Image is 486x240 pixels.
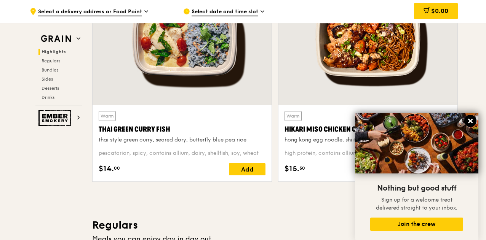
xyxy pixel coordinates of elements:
button: Close [464,115,476,127]
button: Join the crew [370,218,463,231]
img: Grain web logo [38,32,74,46]
span: Select a delivery address or Food Point [38,8,142,16]
div: pescatarian, spicy, contains allium, dairy, shellfish, soy, wheat [99,149,265,157]
div: Warm [99,111,116,121]
span: 50 [299,165,305,171]
div: high protein, contains allium, dairy, egg, soy, wheat [285,149,451,157]
img: DSC07876-Edit02-Large.jpeg [355,113,478,173]
span: 00 [114,165,120,171]
div: thai style green curry, seared dory, butterfly blue pea rice [99,136,265,144]
span: Sides [42,76,53,82]
span: $14. [99,163,114,175]
span: Nothing but good stuff [377,184,456,193]
h3: Regulars [92,218,458,232]
span: Bundles [42,67,58,73]
div: hong kong egg noodle, shiitake mushroom, roasted carrot [285,136,451,144]
span: $15. [285,163,299,175]
span: Select date and time slot [192,8,258,16]
div: Hikari Miso Chicken Chow Mein [285,124,451,135]
span: Desserts [42,86,59,91]
div: Thai Green Curry Fish [99,124,265,135]
img: Ember Smokery web logo [38,110,74,126]
span: $0.00 [431,7,448,14]
div: Warm [285,111,302,121]
span: Sign up for a welcome treat delivered straight to your inbox. [376,197,457,211]
span: Highlights [42,49,66,54]
span: Regulars [42,58,60,64]
span: Drinks [42,95,54,100]
div: Add [229,163,265,175]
